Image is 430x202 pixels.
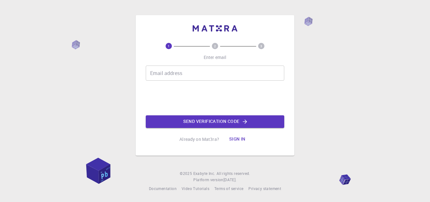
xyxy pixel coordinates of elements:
[248,186,281,191] span: Privacy statement
[182,186,209,192] a: Video Tutorials
[146,115,284,128] button: Send verification code
[224,133,251,146] button: Sign in
[149,186,177,192] a: Documentation
[223,177,237,183] a: [DATE].
[260,44,262,48] text: 3
[214,44,216,48] text: 2
[204,54,227,61] p: Enter email
[180,170,193,177] span: © 2025
[193,177,223,183] span: Platform version
[167,86,263,110] iframe: reCAPTCHA
[182,186,209,191] span: Video Tutorials
[217,170,250,177] span: All rights reserved.
[179,136,219,142] p: Already on Mat3ra?
[248,186,281,192] a: Privacy statement
[168,44,170,48] text: 1
[193,171,215,176] span: Exabyte Inc.
[214,186,243,191] span: Terms of service
[193,170,215,177] a: Exabyte Inc.
[223,177,237,182] span: [DATE] .
[214,186,243,192] a: Terms of service
[149,186,177,191] span: Documentation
